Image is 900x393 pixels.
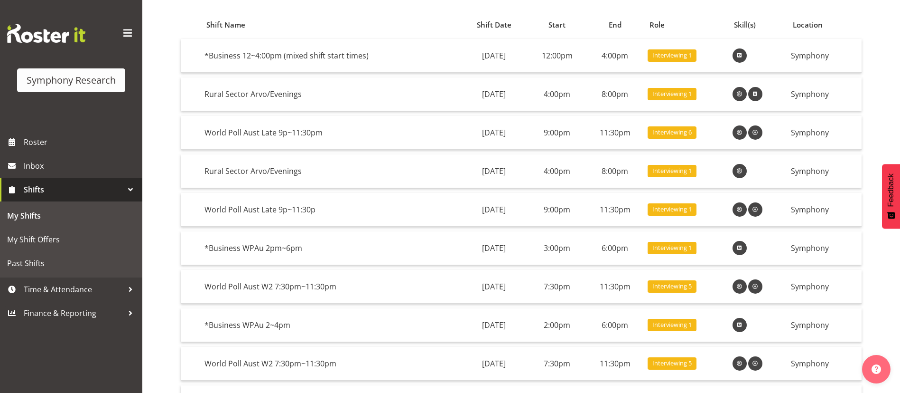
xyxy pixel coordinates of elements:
[206,19,245,30] span: Shift Name
[528,154,586,188] td: 4:00pm
[787,231,862,265] td: Symphony
[2,228,140,251] a: My Shift Offers
[787,193,862,227] td: Symphony
[528,270,586,304] td: 7:30pm
[787,116,862,150] td: Symphony
[652,205,692,214] span: Interviewing 1
[652,359,692,368] span: Interviewing 5
[201,231,460,265] td: *Business WPAu 2pm~6pm
[460,77,528,111] td: [DATE]
[793,19,823,30] span: Location
[24,135,138,149] span: Roster
[787,154,862,188] td: Symphony
[528,77,586,111] td: 4:00pm
[460,347,528,381] td: [DATE]
[2,251,140,275] a: Past Shifts
[586,77,644,111] td: 8:00pm
[609,19,622,30] span: End
[787,39,862,73] td: Symphony
[2,204,140,228] a: My Shifts
[787,77,862,111] td: Symphony
[872,364,881,374] img: help-xxl-2.png
[652,282,692,291] span: Interviewing 5
[460,116,528,150] td: [DATE]
[652,320,692,329] span: Interviewing 1
[201,39,460,73] td: *Business 12~4:00pm (mixed shift start times)
[787,347,862,381] td: Symphony
[586,270,644,304] td: 11:30pm
[24,182,123,197] span: Shifts
[477,19,511,30] span: Shift Date
[787,270,862,304] td: Symphony
[528,193,586,227] td: 9:00pm
[586,308,644,342] td: 6:00pm
[528,116,586,150] td: 9:00pm
[649,19,665,30] span: Role
[882,164,900,229] button: Feedback - Show survey
[24,282,123,297] span: Time & Attendance
[201,193,460,227] td: World Poll Aust Late 9p~11:30p
[734,19,756,30] span: Skill(s)
[201,77,460,111] td: Rural Sector Arvo/Evenings
[652,243,692,252] span: Interviewing 1
[460,193,528,227] td: [DATE]
[586,193,644,227] td: 11:30pm
[24,306,123,320] span: Finance & Reporting
[201,154,460,188] td: Rural Sector Arvo/Evenings
[586,231,644,265] td: 6:00pm
[460,154,528,188] td: [DATE]
[528,39,586,73] td: 12:00pm
[887,173,895,207] span: Feedback
[548,19,566,30] span: Start
[652,128,692,137] span: Interviewing 6
[27,73,116,87] div: Symphony Research
[460,270,528,304] td: [DATE]
[652,51,692,60] span: Interviewing 1
[652,89,692,98] span: Interviewing 1
[7,24,85,43] img: Rosterit website logo
[201,308,460,342] td: *Business WPAu 2~4pm
[201,347,460,381] td: World Poll Aust W2 7:30pm~11:30pm
[652,166,692,175] span: Interviewing 1
[586,347,644,381] td: 11:30pm
[7,209,135,223] span: My Shifts
[201,270,460,304] td: World Poll Aust W2 7:30pm~11:30pm
[787,308,862,342] td: Symphony
[528,231,586,265] td: 3:00pm
[7,232,135,247] span: My Shift Offers
[586,154,644,188] td: 8:00pm
[586,39,644,73] td: 4:00pm
[586,116,644,150] td: 11:30pm
[201,116,460,150] td: World Poll Aust Late 9p~11:30pm
[460,308,528,342] td: [DATE]
[7,256,135,270] span: Past Shifts
[460,231,528,265] td: [DATE]
[528,347,586,381] td: 7:30pm
[528,308,586,342] td: 2:00pm
[24,159,138,173] span: Inbox
[460,39,528,73] td: [DATE]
